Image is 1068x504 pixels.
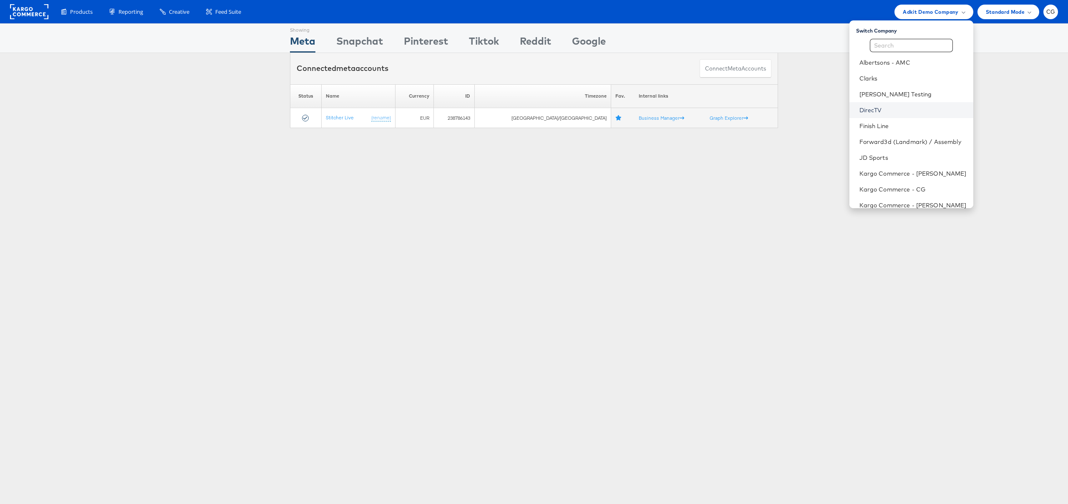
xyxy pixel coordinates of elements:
[290,84,322,108] th: Status
[859,138,967,146] a: Forward3d (Landmark) / Assembly
[70,8,93,16] span: Products
[572,34,606,53] div: Google
[728,65,741,73] span: meta
[326,114,354,121] a: Stitcher Live
[859,106,967,114] a: DirecTV
[297,63,388,74] div: Connected accounts
[371,114,391,121] a: (rename)
[169,8,189,16] span: Creative
[859,74,967,83] a: Clarks
[395,84,433,108] th: Currency
[859,185,967,194] a: Kargo Commerce - CG
[859,122,967,130] a: Finish Line
[336,34,383,53] div: Snapchat
[700,59,771,78] button: ConnectmetaAccounts
[290,24,315,34] div: Showing
[859,154,967,162] a: JD Sports
[290,34,315,53] div: Meta
[710,115,748,121] a: Graph Explorer
[475,84,611,108] th: Timezone
[859,58,967,67] a: Albertsons - AMC
[986,8,1025,16] span: Standard Mode
[859,201,967,209] a: Kargo Commerce - [PERSON_NAME]
[215,8,241,16] span: Feed Suite
[433,84,474,108] th: ID
[395,108,433,128] td: EUR
[321,84,395,108] th: Name
[859,169,967,178] a: Kargo Commerce - [PERSON_NAME]
[118,8,143,16] span: Reporting
[639,115,684,121] a: Business Manager
[856,24,973,34] div: Switch Company
[469,34,499,53] div: Tiktok
[475,108,611,128] td: [GEOGRAPHIC_DATA]/[GEOGRAPHIC_DATA]
[404,34,448,53] div: Pinterest
[859,90,967,98] a: [PERSON_NAME] Testing
[520,34,551,53] div: Reddit
[1046,9,1055,15] span: CG
[336,63,355,73] span: meta
[433,108,474,128] td: 238786143
[870,39,953,52] input: Search
[903,8,958,16] span: Adkit Demo Company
